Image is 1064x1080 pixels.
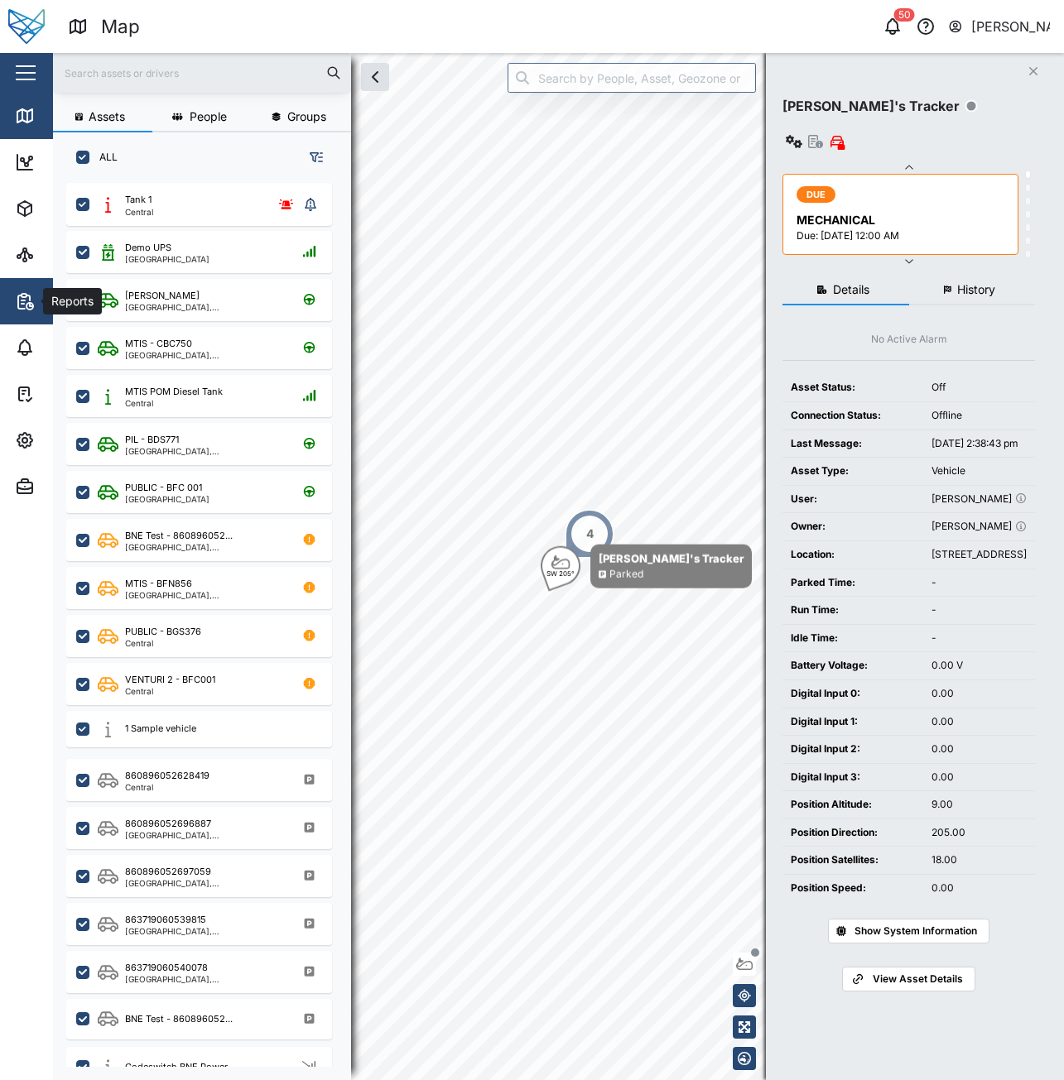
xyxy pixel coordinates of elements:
div: Due: [DATE] 12:00 AM [797,228,1008,244]
div: [GEOGRAPHIC_DATA], [GEOGRAPHIC_DATA] [125,975,283,983]
div: Central [125,208,153,216]
span: Details [833,284,869,295]
div: 0.00 [932,714,1027,730]
span: Show System Information [855,919,977,943]
div: Last Message: [791,436,915,452]
div: [PERSON_NAME] [125,289,200,303]
div: Map marker [541,545,752,588]
div: Position Altitude: [791,797,915,813]
div: [GEOGRAPHIC_DATA] [125,495,209,503]
div: Digital Input 3: [791,770,915,785]
div: 18.00 [932,852,1027,868]
div: PUBLIC - BGS376 [125,625,201,639]
div: MECHANICAL [797,211,1008,229]
div: [GEOGRAPHIC_DATA], [GEOGRAPHIC_DATA] [125,831,283,839]
button: Show System Information [828,919,989,943]
div: 0.00 [932,881,1027,896]
div: Tank 1 [125,193,152,207]
div: Owner: [791,519,915,535]
div: Tasks [43,385,89,403]
div: Digital Input 2: [791,742,915,757]
div: [GEOGRAPHIC_DATA], [GEOGRAPHIC_DATA] [125,927,283,935]
div: [GEOGRAPHIC_DATA], [GEOGRAPHIC_DATA] [125,879,283,887]
div: Alarms [43,338,94,357]
div: Dashboard [43,153,118,171]
div: Assets [43,199,94,218]
div: [STREET_ADDRESS] [932,547,1027,563]
div: PIL - BDS771 [125,433,179,447]
button: [PERSON_NAME] [947,15,1051,38]
div: [GEOGRAPHIC_DATA], [GEOGRAPHIC_DATA] [125,351,283,359]
div: BNE Test - 860896052... [125,1012,233,1026]
div: 0.00 V [932,658,1027,674]
span: People [190,111,227,122]
div: 863719060539815 [125,913,206,927]
span: DUE [806,187,826,202]
span: Groups [287,111,326,122]
div: SW 205° [546,570,575,577]
div: Battery Voltage: [791,658,915,674]
div: 0.00 [932,770,1027,785]
div: PUBLIC - BFC 001 [125,481,202,495]
div: Parked Time: [791,575,915,591]
div: - [932,575,1027,591]
div: 0.00 [932,686,1027,702]
div: Central [125,687,215,695]
div: Digital Input 1: [791,714,915,730]
div: Map [43,107,80,125]
div: No Active Alarm [871,332,947,348]
div: Offline [932,408,1027,424]
div: grid [66,177,350,1067]
div: Demo UPS [125,241,171,255]
input: Search assets or drivers [63,60,341,85]
canvas: Map [53,53,1064,1080]
div: Position Satellites: [791,852,915,868]
div: [PERSON_NAME]'s Tracker [599,550,744,567]
div: Sites [43,246,83,264]
div: MTIS - CBC750 [125,337,192,351]
div: Digital Input 0: [791,686,915,702]
div: [GEOGRAPHIC_DATA], [GEOGRAPHIC_DATA] [125,303,283,311]
div: MTIS POM Diesel Tank [125,385,223,399]
div: Position Speed: [791,881,915,896]
div: 4 [586,525,594,543]
div: 860896052697059 [125,865,211,879]
div: - [932,631,1027,646]
div: Idle Time: [791,631,915,646]
div: VENTURI 2 - BFC001 [125,673,215,687]
div: 50 [894,8,915,22]
div: [GEOGRAPHIC_DATA], [GEOGRAPHIC_DATA] [125,591,283,599]
span: View Asset Details [873,967,963,991]
span: Assets [89,111,125,122]
div: [GEOGRAPHIC_DATA], [GEOGRAPHIC_DATA] [125,447,283,455]
div: 860896052628419 [125,769,209,783]
div: MTIS - BFN856 [125,577,192,591]
div: [PERSON_NAME] [971,17,1051,37]
div: [DATE] 2:38:43 pm [932,436,1027,452]
div: BNE Test - 860896052... [125,529,233,543]
div: Position Direction: [791,825,915,841]
div: User: [791,492,915,507]
div: Central [125,639,201,647]
a: View Asset Details [842,967,975,991]
div: Connection Status: [791,408,915,424]
div: 1 Sample vehicle [125,722,196,736]
div: 0.00 [932,742,1027,757]
div: Parked [609,567,643,583]
div: Asset Status: [791,380,915,396]
img: Main Logo [8,8,45,45]
div: 860896052696887 [125,817,211,831]
label: ALL [89,151,118,164]
input: Search by People, Asset, Geozone or Place [508,63,756,93]
div: [GEOGRAPHIC_DATA], [GEOGRAPHIC_DATA] [125,543,283,551]
div: Codeswitch BNE Power... [125,1060,234,1074]
div: Map marker [565,509,614,559]
div: [PERSON_NAME]'s Tracker [782,96,960,117]
div: 205.00 [932,825,1027,841]
span: History [957,284,995,295]
div: Map [101,12,140,41]
div: Settings [43,431,102,449]
div: Central [125,783,209,791]
div: Reports [43,292,99,310]
div: Run Time: [791,602,915,618]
